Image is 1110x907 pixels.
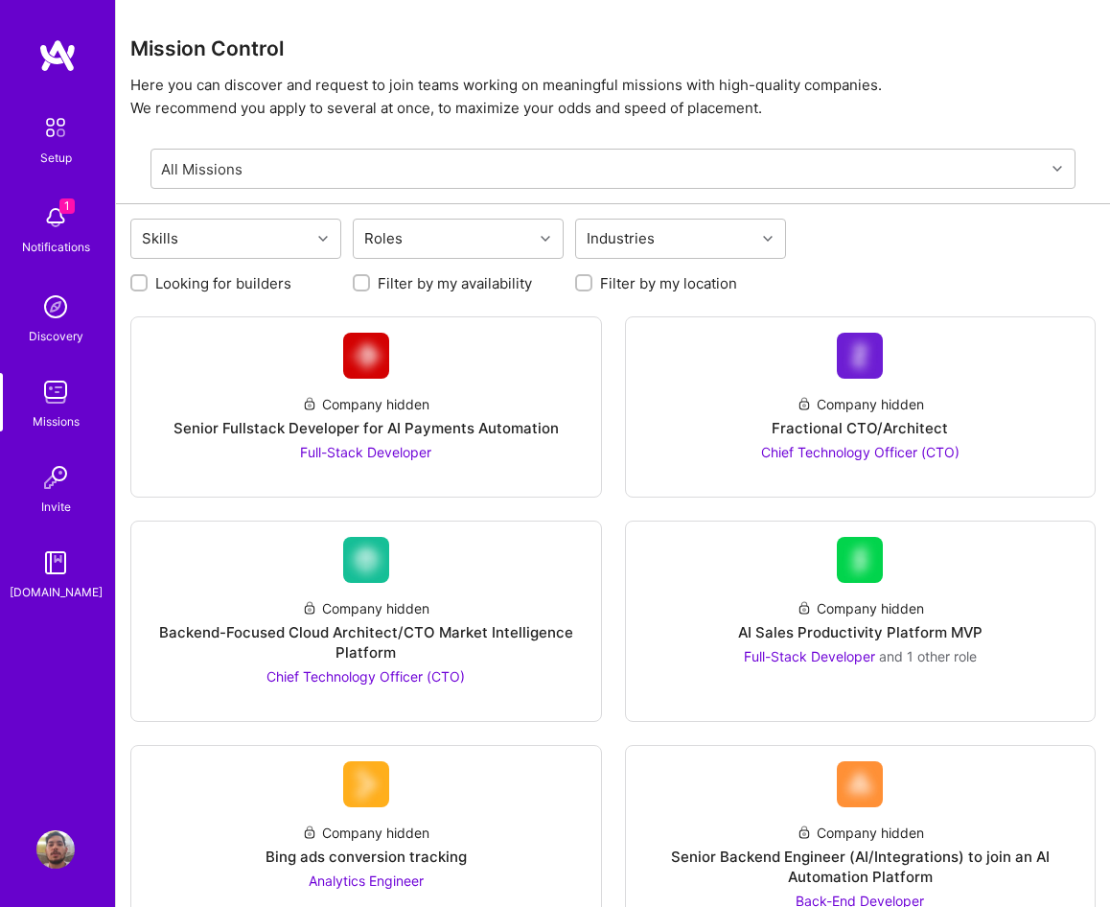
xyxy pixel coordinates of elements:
[359,224,407,252] div: Roles
[147,333,586,481] a: Company LogoCompany hiddenSenior Fullstack Developer for AI Payments AutomationFull-Stack Developer
[137,224,183,252] div: Skills
[641,537,1080,706] a: Company LogoCompany hiddenAI Sales Productivity Platform MVPFull-Stack Developer and 1 other role
[36,373,75,411] img: teamwork
[173,418,559,438] div: Senior Fullstack Developer for AI Payments Automation
[343,333,389,379] img: Company Logo
[22,237,90,257] div: Notifications
[36,288,75,326] img: discovery
[582,224,659,252] div: Industries
[130,36,1096,60] h3: Mission Control
[318,234,328,244] i: icon Chevron
[36,198,75,237] img: bell
[41,497,71,517] div: Invite
[266,847,467,867] div: Bing ads conversion tracking
[266,668,465,685] span: Chief Technology Officer (CTO)
[378,273,532,293] label: Filter by my availability
[879,648,977,664] span: and 1 other role
[35,107,76,148] img: setup
[302,394,429,414] div: Company hidden
[837,537,883,583] img: Company Logo
[641,333,1080,481] a: Company LogoCompany hiddenFractional CTO/ArchitectChief Technology Officer (CTO)
[761,444,960,460] span: Chief Technology Officer (CTO)
[36,458,75,497] img: Invite
[641,847,1080,887] div: Senior Backend Engineer (AI/Integrations) to join an AI Automation Platform
[343,537,389,583] img: Company Logo
[161,158,243,178] div: All Missions
[300,444,431,460] span: Full-Stack Developer
[59,198,75,214] span: 1
[29,326,83,346] div: Discovery
[541,234,550,244] i: icon Chevron
[155,273,291,293] label: Looking for builders
[1052,164,1062,174] i: icon Chevron
[147,537,586,706] a: Company LogoCompany hiddenBackend-Focused Cloud Architect/CTO Market Intelligence PlatformChief T...
[837,333,883,379] img: Company Logo
[772,418,948,438] div: Fractional CTO/Architect
[38,38,77,73] img: logo
[130,74,1096,120] p: Here you can discover and request to join teams working on meaningful missions with high-quality ...
[837,761,883,807] img: Company Logo
[738,622,983,642] div: AI Sales Productivity Platform MVP
[763,234,773,244] i: icon Chevron
[797,598,924,618] div: Company hidden
[36,544,75,582] img: guide book
[302,598,429,618] div: Company hidden
[147,622,586,663] div: Backend-Focused Cloud Architect/CTO Market Intelligence Platform
[36,830,75,869] img: User Avatar
[302,823,429,843] div: Company hidden
[797,823,924,843] div: Company hidden
[10,582,103,602] div: [DOMAIN_NAME]
[797,394,924,414] div: Company hidden
[33,411,80,431] div: Missions
[32,830,80,869] a: User Avatar
[309,872,424,889] span: Analytics Engineer
[40,148,72,168] div: Setup
[600,273,737,293] label: Filter by my location
[744,648,875,664] span: Full-Stack Developer
[343,761,389,807] img: Company Logo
